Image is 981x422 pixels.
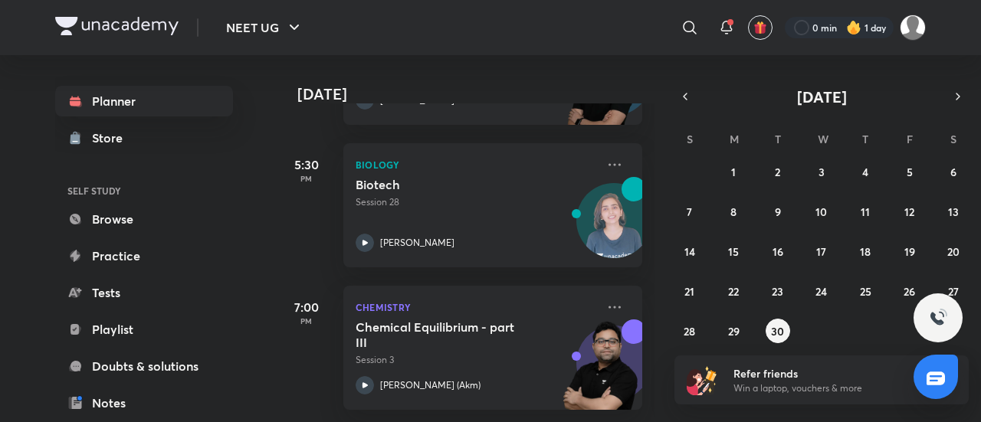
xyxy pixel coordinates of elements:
button: September 28, 2025 [678,319,702,343]
abbr: September 11, 2025 [861,204,870,219]
button: September 12, 2025 [897,199,922,224]
a: Doubts & solutions [55,351,233,381]
abbr: September 24, 2025 [815,284,827,299]
abbr: September 26, 2025 [904,284,915,299]
button: September 14, 2025 [678,239,702,263]
img: referral [687,365,717,395]
a: Planner [55,86,233,116]
abbr: Friday [907,132,913,146]
p: Chemistry [356,298,596,316]
button: September 27, 2025 [941,279,966,303]
button: September 22, 2025 [721,279,746,303]
a: Notes [55,388,233,418]
button: September 1, 2025 [721,159,746,184]
a: Practice [55,240,233,271]
abbr: September 15, 2025 [728,244,739,259]
a: Store [55,123,233,153]
abbr: September 22, 2025 [728,284,739,299]
abbr: September 14, 2025 [684,244,695,259]
button: September 17, 2025 [809,239,834,263]
abbr: September 18, 2025 [860,244,871,259]
abbr: September 3, 2025 [819,165,825,179]
button: September 30, 2025 [766,319,790,343]
h6: SELF STUDY [55,178,233,204]
abbr: Monday [730,132,739,146]
a: Playlist [55,314,233,345]
button: September 26, 2025 [897,279,922,303]
button: avatar [748,15,773,40]
abbr: September 20, 2025 [947,244,960,259]
p: PM [276,316,337,325]
abbr: September 10, 2025 [815,204,827,219]
abbr: September 28, 2025 [684,324,695,339]
p: Session 28 [356,195,596,209]
a: Company Logo [55,17,179,39]
abbr: Tuesday [775,132,781,146]
h5: 7:00 [276,298,337,316]
abbr: September 23, 2025 [772,284,783,299]
button: September 29, 2025 [721,319,746,343]
button: September 7, 2025 [678,199,702,224]
h5: Biotech [356,177,546,192]
abbr: September 13, 2025 [948,204,959,219]
button: September 4, 2025 [853,159,878,184]
button: [DATE] [696,86,947,107]
button: September 8, 2025 [721,199,746,224]
abbr: September 2, 2025 [775,165,780,179]
button: September 16, 2025 [766,239,790,263]
img: Shristi Raj [900,15,926,41]
abbr: September 30, 2025 [771,324,784,339]
p: Session 3 [356,353,596,367]
abbr: September 25, 2025 [860,284,871,299]
img: streak [846,20,861,35]
img: ttu [929,309,947,327]
button: September 3, 2025 [809,159,834,184]
span: [DATE] [797,87,847,107]
button: September 6, 2025 [941,159,966,184]
p: Biology [356,155,596,174]
p: [PERSON_NAME] [380,236,454,250]
abbr: September 21, 2025 [684,284,694,299]
h4: [DATE] [297,85,658,103]
button: September 5, 2025 [897,159,922,184]
a: Browse [55,204,233,234]
abbr: September 12, 2025 [904,204,914,219]
button: September 18, 2025 [853,239,878,263]
img: Company Logo [55,17,179,35]
button: September 19, 2025 [897,239,922,263]
div: Store [92,129,132,147]
abbr: September 9, 2025 [775,204,781,219]
abbr: September 29, 2025 [728,324,740,339]
button: September 2, 2025 [766,159,790,184]
button: September 24, 2025 [809,279,834,303]
abbr: September 7, 2025 [687,204,692,219]
button: September 20, 2025 [941,239,966,263]
abbr: September 1, 2025 [731,165,736,179]
p: [PERSON_NAME] (Akm) [380,378,481,392]
abbr: Wednesday [818,132,828,146]
button: September 21, 2025 [678,279,702,303]
abbr: September 4, 2025 [862,165,868,179]
abbr: September 17, 2025 [816,244,826,259]
abbr: September 19, 2025 [904,244,915,259]
button: September 15, 2025 [721,239,746,263]
img: avatar [753,21,767,34]
abbr: September 6, 2025 [950,165,956,179]
h6: Refer friends [733,365,922,381]
abbr: September 27, 2025 [948,284,959,299]
img: Avatar [577,191,651,265]
abbr: September 16, 2025 [773,244,783,259]
abbr: September 8, 2025 [730,204,737,219]
p: PM [276,174,337,183]
abbr: Sunday [687,132,693,146]
a: Tests [55,277,233,308]
abbr: Saturday [950,132,956,146]
button: September 25, 2025 [853,279,878,303]
abbr: Thursday [862,132,868,146]
button: September 11, 2025 [853,199,878,224]
abbr: September 5, 2025 [907,165,913,179]
button: September 10, 2025 [809,199,834,224]
button: September 23, 2025 [766,279,790,303]
button: September 13, 2025 [941,199,966,224]
p: Win a laptop, vouchers & more [733,381,922,395]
